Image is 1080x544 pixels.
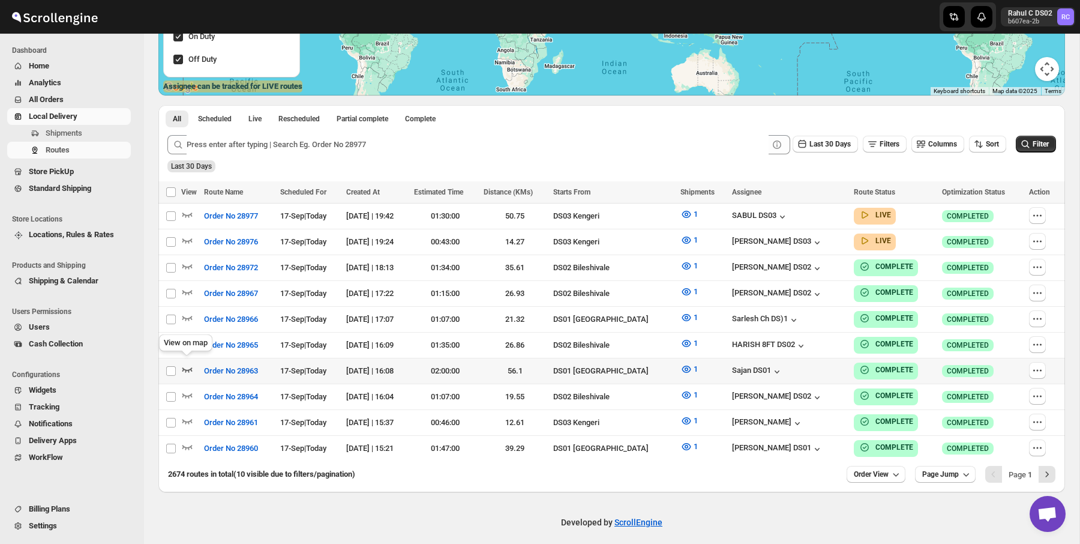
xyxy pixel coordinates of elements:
b: COMPLETE [875,314,913,322]
button: 1 [673,437,705,456]
b: COMPLETE [875,417,913,426]
span: All [173,114,181,124]
span: 17-Sep | Today [280,263,326,272]
span: Users [29,322,50,331]
span: 17-Sep | Today [280,211,326,220]
button: Order No 28976 [197,232,265,252]
div: 21.32 [484,313,546,325]
div: [DATE] | 15:21 [346,443,407,455]
span: Columns [928,140,957,148]
div: [PERSON_NAME] DS02 [732,262,823,274]
button: COMPLETE [859,312,913,324]
span: Tracking [29,402,59,411]
span: Standard Shipping [29,184,91,193]
span: 1 [694,261,698,270]
span: COMPLETED [947,315,989,324]
button: Next [1039,466,1055,483]
span: Dashboard [12,46,136,55]
button: Delivery Apps [7,432,131,449]
span: Notifications [29,419,73,428]
span: Shipping & Calendar [29,276,98,285]
div: [DATE] | 19:24 [346,236,407,248]
span: Created At [346,188,380,196]
div: 12.61 [484,417,546,429]
button: Users [7,319,131,336]
span: 17-Sep | Today [280,418,326,427]
button: Notifications [7,416,131,432]
span: Action [1029,188,1050,196]
a: ScrollEngine [614,518,662,527]
div: 26.86 [484,339,546,351]
span: Analytics [29,78,61,87]
div: [PERSON_NAME] DS03 [732,237,823,249]
button: Order No 28965 [197,336,265,355]
button: COMPLETE [859,441,913,453]
button: COMPLETE [859,364,913,376]
p: Rahul C DS02 [1008,8,1052,18]
span: Filter [1033,140,1049,148]
span: Estimated Time [414,188,463,196]
button: Order No 28977 [197,207,265,226]
div: 14.27 [484,236,546,248]
span: Last 30 Days [171,162,212,171]
img: Google [161,80,201,95]
span: Rescheduled [278,114,320,124]
span: Order No 28976 [204,236,258,248]
span: 17-Sep | Today [280,237,326,246]
div: [DATE] | 16:09 [346,339,407,351]
div: [DATE] | 16:04 [346,391,407,403]
span: Local Delivery [29,112,77,121]
input: Press enter after typing | Search Eg. Order No 28977 [187,135,769,154]
span: Partial complete [337,114,388,124]
span: Last 30 Days [809,140,851,148]
div: DS03 Kengeri [553,417,673,429]
b: COMPLETE [875,366,913,374]
button: SABUL DS03 [732,211,788,223]
div: [DATE] | 15:37 [346,417,407,429]
span: COMPLETED [947,340,989,350]
div: 19.55 [484,391,546,403]
button: Shipping & Calendar [7,273,131,289]
span: Settings [29,521,57,530]
div: 35.61 [484,262,546,274]
span: Map data ©2025 [992,88,1037,94]
button: Order No 28961 [197,413,265,432]
div: 02:00:00 [414,365,476,377]
button: Order No 28964 [197,387,265,406]
button: 1 [673,385,705,405]
b: COMPLETE [875,340,913,348]
b: COMPLETE [875,262,913,271]
button: Routes [7,142,131,159]
span: Complete [405,114,436,124]
span: Route Name [204,188,243,196]
button: Filter [1016,136,1056,153]
button: Sarlesh Ch DS)1 [732,314,800,326]
span: 1 [694,442,698,451]
button: Settings [7,518,131,534]
b: LIVE [875,237,891,245]
button: Order No 28960 [197,439,265,458]
div: 01:34:00 [414,262,476,274]
div: [PERSON_NAME] DS02 [732,391,823,403]
span: Live [248,114,262,124]
span: Store PickUp [29,167,74,176]
div: 01:35:00 [414,339,476,351]
button: Order No 28963 [197,361,265,381]
div: 00:43:00 [414,236,476,248]
button: Order No 28972 [197,258,265,277]
div: Sajan DS01 [732,366,783,378]
button: LIVE [859,209,891,221]
div: 39.29 [484,443,546,455]
button: 1 [673,231,705,250]
span: COMPLETED [947,418,989,428]
div: [DATE] | 17:22 [346,288,407,300]
span: 1 [694,235,698,244]
span: Assignee [732,188,761,196]
button: 1 [673,308,705,327]
nav: Pagination [985,466,1055,483]
div: DS01 [GEOGRAPHIC_DATA] [553,313,673,325]
button: 1 [673,282,705,301]
button: 1 [673,256,705,276]
button: Tracking [7,399,131,416]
